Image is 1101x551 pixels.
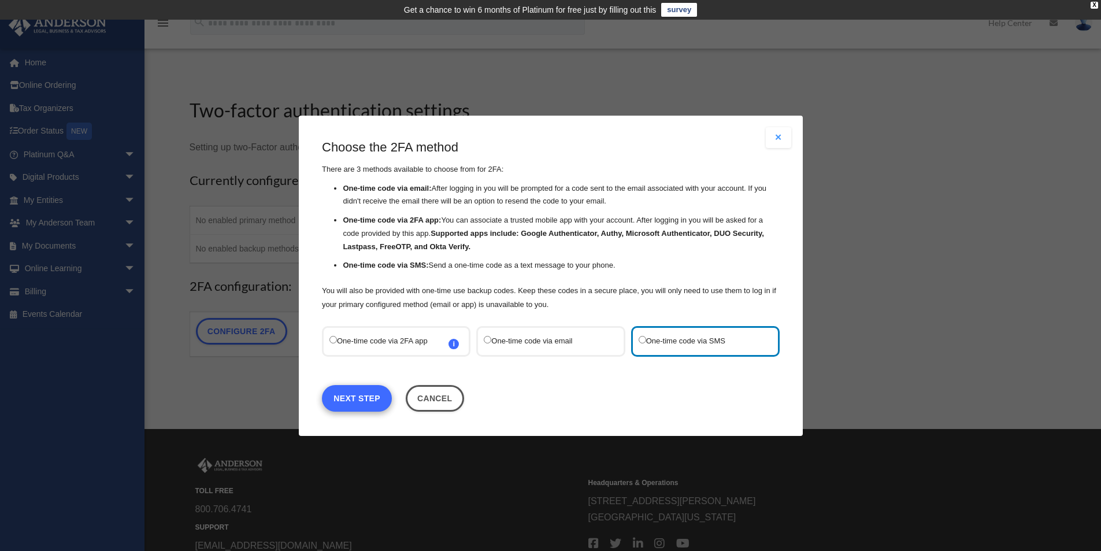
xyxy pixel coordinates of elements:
[1091,2,1098,9] div: close
[322,139,780,312] div: There are 3 methods available to choose from for 2FA:
[638,333,760,349] label: One-time code via SMS
[343,229,763,251] strong: Supported apps include: Google Authenticator, Authy, Microsoft Authenticator, DUO Security, Lastp...
[322,139,780,157] h3: Choose the 2FA method
[343,214,780,253] li: You can associate a trusted mobile app with your account. After logging in you will be asked for ...
[322,384,392,411] a: Next Step
[661,3,697,17] a: survey
[638,335,646,343] input: One-time code via SMS
[322,283,780,311] p: You will also be provided with one-time use backup codes. Keep these codes in a secure place, you...
[484,333,606,349] label: One-time code via email
[343,182,780,208] li: After logging in you will be prompted for a code sent to the email associated with your account. ...
[766,127,791,148] button: Close modal
[329,333,451,349] label: One-time code via 2FA app
[343,216,441,224] strong: One-time code via 2FA app:
[329,335,337,343] input: One-time code via 2FA appi
[343,259,780,272] li: Send a one-time code as a text message to your phone.
[484,335,491,343] input: One-time code via email
[343,261,428,269] strong: One-time code via SMS:
[343,183,431,192] strong: One-time code via email:
[404,3,657,17] div: Get a chance to win 6 months of Platinum for free just by filling out this
[405,384,464,411] button: Close this dialog window
[448,338,459,349] span: i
